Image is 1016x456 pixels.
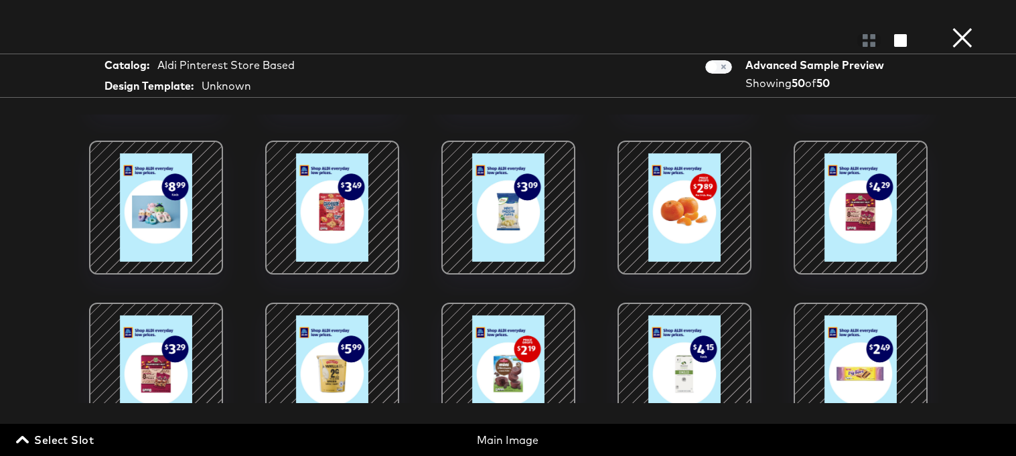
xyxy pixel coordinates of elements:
[745,58,889,73] div: Advanced Sample Preview
[19,431,94,449] span: Select Slot
[202,78,251,94] div: Unknown
[157,58,295,73] div: Aldi Pinterest Store Based
[104,78,194,94] strong: Design Template:
[792,76,805,90] strong: 50
[13,431,99,449] button: Select Slot
[346,433,669,448] div: Main Image
[816,76,830,90] strong: 50
[104,58,149,73] strong: Catalog:
[745,76,889,91] div: Showing of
